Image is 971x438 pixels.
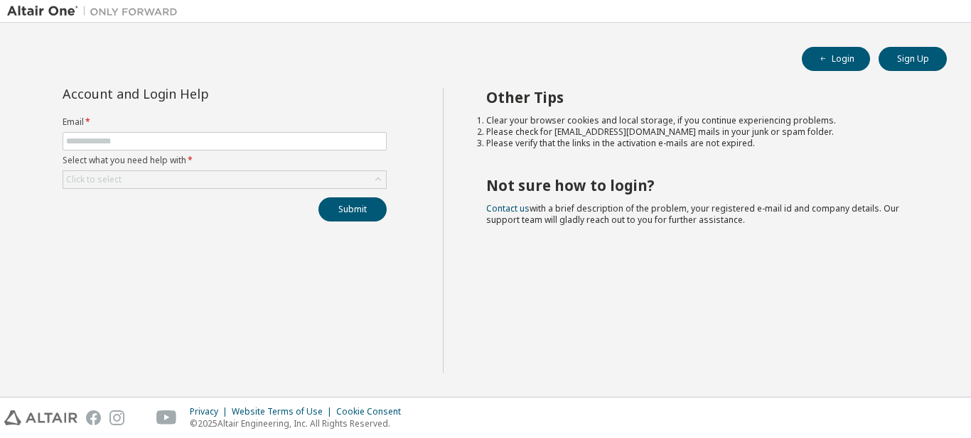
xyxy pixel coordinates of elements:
[4,410,77,425] img: altair_logo.svg
[190,417,409,429] p: © 2025 Altair Engineering, Inc. All Rights Reserved.
[879,47,947,71] button: Sign Up
[66,174,122,185] div: Click to select
[86,410,101,425] img: facebook.svg
[63,88,322,99] div: Account and Login Help
[318,197,387,221] button: Submit
[486,202,530,214] a: Contact us
[63,155,387,166] label: Select what you need help with
[336,406,409,417] div: Cookie Consent
[486,88,922,106] h2: Other Tips
[802,47,870,71] button: Login
[156,410,177,425] img: youtube.svg
[486,115,922,126] li: Clear your browser cookies and local storage, if you continue experiencing problems.
[486,176,922,195] h2: Not sure how to login?
[7,4,185,18] img: Altair One
[109,410,124,425] img: instagram.svg
[232,406,336,417] div: Website Terms of Use
[486,202,899,226] span: with a brief description of the problem, your registered e-mail id and company details. Our suppo...
[486,126,922,138] li: Please check for [EMAIL_ADDRESS][DOMAIN_NAME] mails in your junk or spam folder.
[486,138,922,149] li: Please verify that the links in the activation e-mails are not expired.
[63,116,387,128] label: Email
[190,406,232,417] div: Privacy
[63,171,386,188] div: Click to select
